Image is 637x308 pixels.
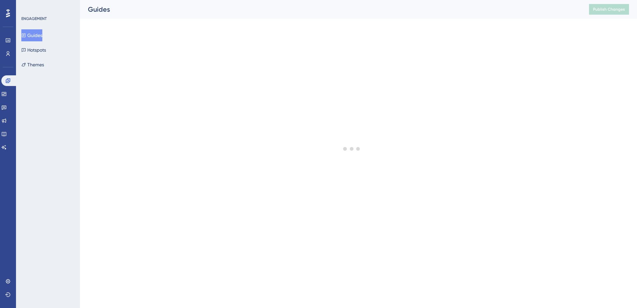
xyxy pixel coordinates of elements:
[21,29,42,41] button: Guides
[589,4,629,15] button: Publish Changes
[21,16,47,21] div: ENGAGEMENT
[88,5,572,14] div: Guides
[21,44,46,56] button: Hotspots
[21,59,44,71] button: Themes
[593,7,625,12] span: Publish Changes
